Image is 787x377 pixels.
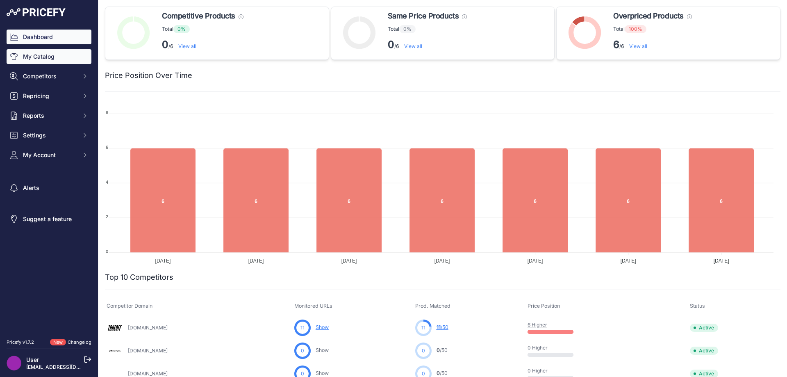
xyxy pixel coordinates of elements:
[23,72,77,80] span: Competitors
[528,258,543,264] tspan: [DATE]
[50,339,66,346] span: New
[128,347,168,354] a: [DOMAIN_NAME]
[437,370,440,376] span: 0
[437,347,448,353] a: 0/50
[613,39,619,50] strong: 6
[528,368,580,374] p: 0 Higher
[7,212,91,226] a: Suggest a feature
[23,131,77,139] span: Settings
[341,258,357,264] tspan: [DATE]
[106,214,108,219] tspan: 2
[106,145,108,150] tspan: 6
[23,112,77,120] span: Reports
[388,10,459,22] span: Same Price Products
[625,25,646,33] span: 100%
[388,25,467,33] p: Total
[422,347,425,354] span: 0
[106,249,108,254] tspan: 0
[301,347,304,354] span: 0
[629,43,647,49] a: View all
[613,10,683,22] span: Overpriced Products
[7,8,66,16] img: Pricefy Logo
[162,38,243,51] p: /6
[528,345,580,351] p: 0 Higher
[714,258,729,264] tspan: [DATE]
[162,39,168,50] strong: 0
[7,30,91,44] a: Dashboard
[106,110,108,115] tspan: 8
[613,38,691,51] p: /6
[248,258,264,264] tspan: [DATE]
[690,324,718,332] span: Active
[162,10,235,22] span: Competitive Products
[316,370,329,376] a: Show
[7,339,34,346] div: Pricefy v1.7.2
[23,151,77,159] span: My Account
[7,148,91,162] button: My Account
[128,370,168,377] a: [DOMAIN_NAME]
[437,347,440,353] span: 0
[7,49,91,64] a: My Catalog
[7,181,91,195] a: Alerts
[437,370,448,376] a: 0/50
[7,128,91,143] button: Settings
[107,303,152,309] span: Competitor Domain
[105,272,173,283] h2: Top 10 Competitors
[105,70,192,81] h2: Price Position Over Time
[300,324,305,331] span: 11
[388,38,467,51] p: /6
[316,324,329,330] a: Show
[388,39,394,50] strong: 0
[437,324,448,330] a: 11/50
[316,347,329,353] a: Show
[613,25,691,33] p: Total
[173,25,190,33] span: 0%
[68,339,91,345] a: Changelog
[294,303,332,309] span: Monitored URLs
[404,43,422,49] a: View all
[106,180,108,185] tspan: 4
[437,324,441,330] span: 11
[621,258,636,264] tspan: [DATE]
[690,303,705,309] span: Status
[690,347,718,355] span: Active
[7,108,91,123] button: Reports
[128,324,168,331] a: [DOMAIN_NAME]
[399,25,416,33] span: 0%
[7,30,91,329] nav: Sidebar
[155,258,171,264] tspan: [DATE]
[528,303,560,309] span: Price Position
[421,324,425,331] span: 11
[26,364,112,370] a: [EMAIL_ADDRESS][DOMAIN_NAME]
[7,89,91,103] button: Repricing
[162,25,243,33] p: Total
[434,258,450,264] tspan: [DATE]
[528,322,547,328] a: 6 Higher
[26,356,39,363] a: User
[415,303,450,309] span: Prod. Matched
[7,69,91,84] button: Competitors
[23,92,77,100] span: Repricing
[178,43,196,49] a: View all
